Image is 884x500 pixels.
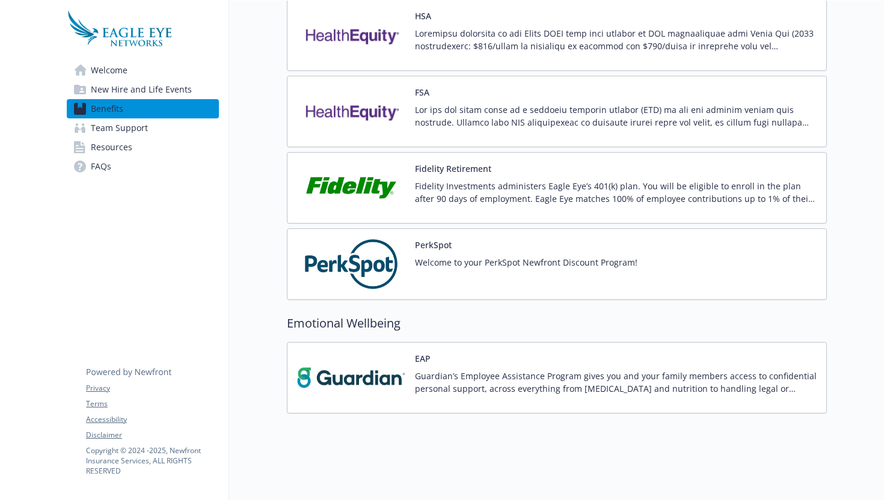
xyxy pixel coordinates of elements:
[415,180,817,205] p: Fidelity Investments administers Eagle Eye’s 401(k) plan. You will be eligible to enroll in the p...
[67,157,219,176] a: FAQs
[415,86,429,99] button: FSA
[86,445,218,476] p: Copyright © 2024 - 2025 , Newfront Insurance Services, ALL RIGHTS RESERVED
[415,370,817,395] p: Guardian’s Employee Assistance Program gives you and your family members access to confidential p...
[297,86,405,137] img: Health Equity carrier logo
[415,103,817,129] p: Lor ips dol sitam conse ad e seddoeiu temporin utlabor (ETD) ma ali eni adminim veniam quis nostr...
[86,414,218,425] a: Accessibility
[91,99,123,118] span: Benefits
[415,256,637,269] p: Welcome to your PerkSpot Newfront Discount Program!
[415,27,817,52] p: Loremipsu dolorsita co adi Elits DOEI temp inci utlabor et DOL magnaaliquae admi Venia Qui (2033 ...
[91,118,148,138] span: Team Support
[86,398,218,409] a: Terms
[86,430,218,441] a: Disclaimer
[91,80,192,99] span: New Hire and Life Events
[297,10,405,61] img: Health Equity carrier logo
[91,157,111,176] span: FAQs
[415,352,431,365] button: EAP
[91,138,132,157] span: Resources
[67,80,219,99] a: New Hire and Life Events
[67,99,219,118] a: Benefits
[297,162,405,213] img: Fidelity Investments carrier logo
[297,239,405,290] img: PerkSpot carrier logo
[67,138,219,157] a: Resources
[415,10,431,22] button: HSA
[415,239,452,251] button: PerkSpot
[297,352,405,403] img: Guardian carrier logo
[415,162,491,175] button: Fidelity Retirement
[67,61,219,80] a: Welcome
[91,61,127,80] span: Welcome
[67,118,219,138] a: Team Support
[287,314,827,332] h2: Emotional Wellbeing
[86,383,218,394] a: Privacy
